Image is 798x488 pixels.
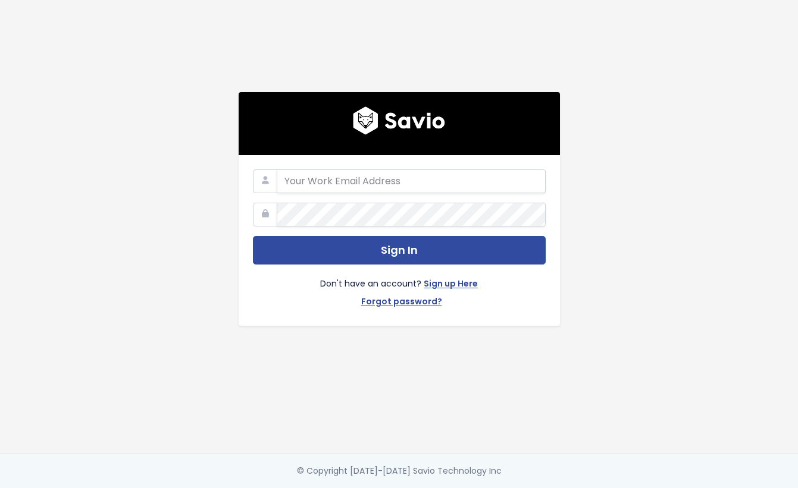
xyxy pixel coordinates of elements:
[297,464,502,478] div: © Copyright [DATE]-[DATE] Savio Technology Inc
[424,276,478,294] a: Sign up Here
[277,169,546,193] input: Your Work Email Address
[253,265,546,311] div: Don't have an account?
[353,106,445,135] img: logo600x187.a314fd40982d.png
[253,236,546,265] button: Sign In
[361,294,442,311] a: Forgot password?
